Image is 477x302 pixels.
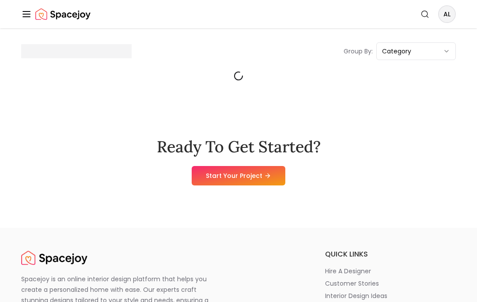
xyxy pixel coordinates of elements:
[157,138,321,155] h2: Ready To Get Started?
[21,249,87,267] a: Spacejoy
[192,166,285,185] a: Start Your Project
[439,6,455,22] span: AL
[325,279,456,288] a: customer stories
[325,279,379,288] p: customer stories
[325,267,371,276] p: hire a designer
[35,5,91,23] img: Spacejoy Logo
[325,267,456,276] a: hire a designer
[21,249,87,267] img: Spacejoy Logo
[344,47,373,56] p: Group By:
[325,291,456,300] a: interior design ideas
[325,249,456,260] h6: quick links
[35,5,91,23] a: Spacejoy
[438,5,456,23] button: AL
[325,291,387,300] p: interior design ideas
